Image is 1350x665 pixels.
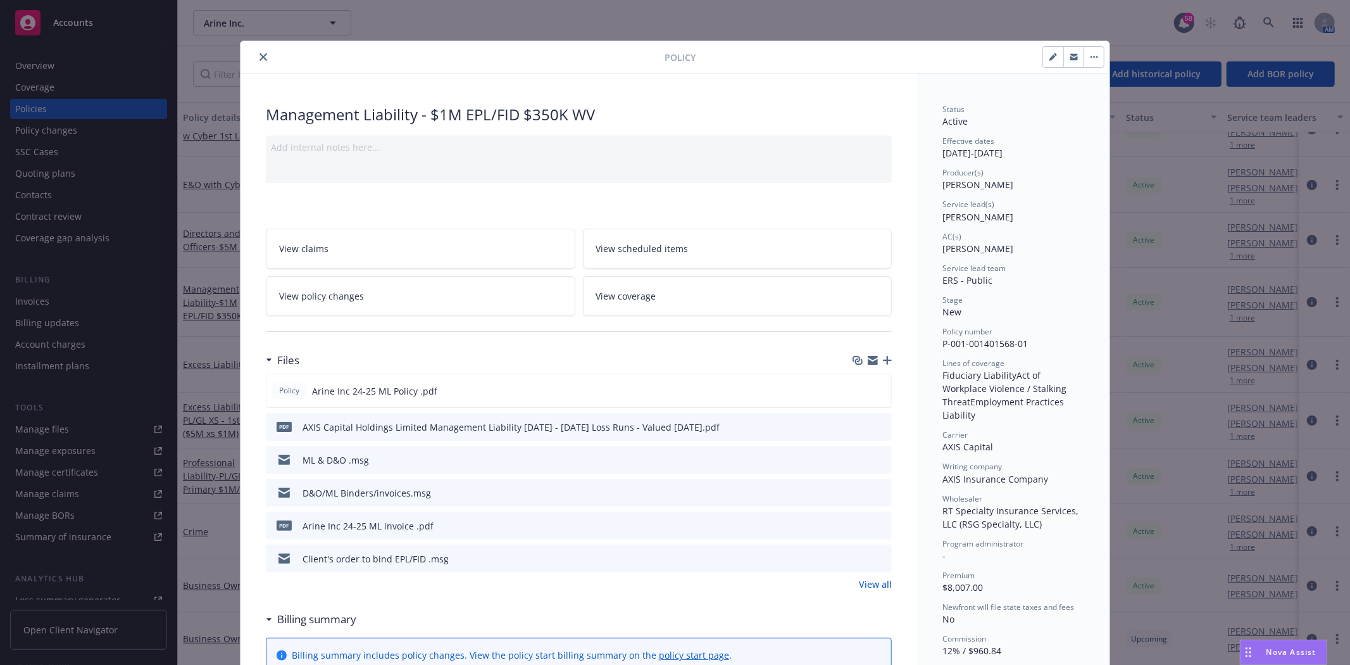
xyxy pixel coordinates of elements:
[942,167,984,178] span: Producer(s)
[942,243,1013,255] span: [PERSON_NAME]
[942,613,954,625] span: No
[942,263,1006,274] span: Service lead team
[859,578,892,591] a: View all
[855,453,865,467] button: download file
[854,384,865,398] button: download file
[1266,647,1316,657] span: Nova Assist
[875,384,886,398] button: preview file
[665,51,696,64] span: Policy
[942,136,1084,160] div: [DATE] - [DATE]
[277,422,292,431] span: pdf
[279,289,364,303] span: View policy changes
[942,136,994,146] span: Effective dates
[266,276,575,316] a: View policy changes
[277,352,299,369] h3: Files
[303,552,449,566] div: Client's order to bind EPL/FID .msg
[266,104,892,125] div: Management Liability - $1M EPL/FID $350K WV
[855,421,865,434] button: download file
[596,289,656,303] span: View coverage
[875,453,887,467] button: preview file
[942,179,1013,191] span: [PERSON_NAME]
[942,104,965,115] span: Status
[1241,640,1256,664] div: Drag to move
[942,441,993,453] span: AXIS Capital
[942,231,961,242] span: AC(s)
[942,429,968,440] span: Carrier
[942,581,983,593] span: $8,007.00
[942,538,1023,549] span: Program administrator
[942,199,994,210] span: Service lead(s)
[855,486,865,500] button: download file
[942,369,1016,381] span: Fiduciary Liability
[855,552,865,566] button: download file
[942,570,975,581] span: Premium
[942,550,946,562] span: -
[596,242,689,255] span: View scheduled items
[942,493,982,504] span: Wholesaler
[942,274,992,286] span: ERS - Public
[875,486,887,500] button: preview file
[942,306,961,318] span: New
[942,338,1028,350] span: P-001-001401568-01
[266,611,356,628] div: Billing summary
[583,229,892,269] a: View scheduled items
[942,358,1004,369] span: Lines of coverage
[942,369,1069,408] span: Act of Workplace Violence / Stalking Threat
[942,461,1002,472] span: Writing company
[303,421,720,434] div: AXIS Capital Holdings Limited Management Liability [DATE] - [DATE] Loss Runs - Valued [DATE].pdf
[583,276,892,316] a: View coverage
[303,519,434,533] div: Arine Inc 24-25 ML invoice .pdf
[659,649,729,661] a: policy start page
[942,396,1066,421] span: Employment Practices Liability
[942,473,1048,485] span: AXIS Insurance Company
[277,611,356,628] h3: Billing summary
[875,519,887,533] button: preview file
[1240,640,1327,665] button: Nova Assist
[855,519,865,533] button: download file
[303,486,431,500] div: D&O/ML Binders/invoices.msg
[312,384,437,398] span: Arine Inc 24-25 ML Policy .pdf
[256,49,271,65] button: close
[266,229,575,269] a: View claims
[942,294,963,305] span: Stage
[942,645,1001,657] span: 12% / $960.84
[942,211,1013,223] span: [PERSON_NAME]
[942,505,1081,530] span: RT Specialty Insurance Services, LLC (RSG Specialty, LLC)
[277,521,292,530] span: pdf
[266,352,299,369] div: Files
[277,385,302,396] span: Policy
[875,552,887,566] button: preview file
[292,649,732,662] div: Billing summary includes policy changes. View the policy start billing summary on the .
[942,326,992,337] span: Policy number
[942,602,1074,612] span: Newfront will file state taxes and fees
[279,242,328,255] span: View claims
[942,633,986,644] span: Commission
[271,141,887,154] div: Add internal notes here...
[942,115,968,127] span: Active
[875,421,887,434] button: preview file
[303,453,369,467] div: ML & D&O .msg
